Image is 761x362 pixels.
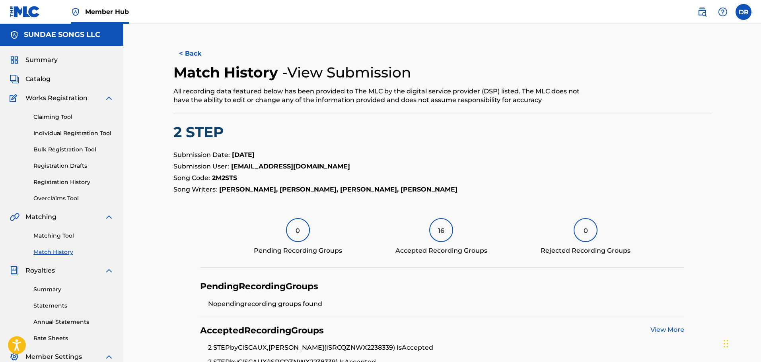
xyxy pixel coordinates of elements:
[71,7,80,17] img: Top Rightsholder
[10,55,19,65] img: Summary
[10,74,19,84] img: Catalog
[25,352,82,362] span: Member Settings
[25,74,51,84] span: Catalog
[10,6,40,17] img: MLC Logo
[10,74,51,84] a: CatalogCatalog
[10,212,19,222] img: Matching
[33,302,114,310] a: Statements
[574,218,598,242] div: 0
[173,87,588,105] div: All recording data featured below has been provided to The MLC by the digital service provider (D...
[395,246,487,256] div: Accepted Recording Groups
[694,4,710,20] a: Public Search
[25,266,55,275] span: Royalties
[232,151,255,159] strong: [DATE]
[33,318,114,326] a: Annual Statements
[33,178,114,186] a: Registration History
[650,326,684,333] a: View More
[33,232,114,240] a: Matching Tool
[173,174,210,182] span: Song Code:
[736,4,751,20] div: User Menu
[173,186,217,193] span: Song Writers:
[104,352,114,362] img: expand
[173,163,229,170] span: Submission User:
[24,30,100,39] h5: SUNDAE SONGS LLC
[724,332,728,356] div: Drag
[33,334,114,343] a: Rate Sheets
[231,163,350,170] strong: [EMAIL_ADDRESS][DOMAIN_NAME]
[33,248,114,256] a: Match History
[173,44,221,64] button: < Back
[25,55,58,65] span: Summary
[33,162,114,170] a: Registration Drafts
[104,266,114,275] img: expand
[200,325,324,336] h4: Accepted Recording Groups
[721,324,761,362] iframe: Chat Widget
[33,129,114,137] a: Individual Registration Tool
[173,64,282,81] h2: Match History
[541,246,631,256] div: Rejected Recording Groups
[33,145,114,154] a: Bulk Registration Tool
[254,246,342,256] div: Pending Recording Groups
[739,238,761,302] iframe: Resource Center
[212,174,237,182] strong: 2M2STS
[33,113,114,121] a: Claiming Tool
[429,218,453,242] div: 16
[208,299,684,309] li: No pending recording groups found
[33,194,114,203] a: Overclaims Tool
[104,93,114,103] img: expand
[85,7,129,16] span: Member Hub
[10,93,20,103] img: Works Registration
[10,55,58,65] a: SummarySummary
[715,4,731,20] div: Help
[282,64,411,81] h4: - View Submission
[10,266,19,275] img: Royalties
[33,285,114,294] a: Summary
[25,212,56,222] span: Matching
[173,151,230,159] span: Submission Date:
[10,30,19,40] img: Accounts
[104,212,114,222] img: expand
[286,218,310,242] div: 0
[208,343,684,357] li: 2 STEP by CISCAUX,[PERSON_NAME] (ISRC QZNWX2238339 ) Is Accepted
[219,186,457,193] strong: [PERSON_NAME], [PERSON_NAME], [PERSON_NAME], [PERSON_NAME]
[10,352,19,362] img: Member Settings
[200,281,318,292] h4: Pending Recording Groups
[25,93,88,103] span: Works Registration
[718,7,728,17] img: help
[173,123,711,141] h2: 2 STEP
[697,7,707,17] img: search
